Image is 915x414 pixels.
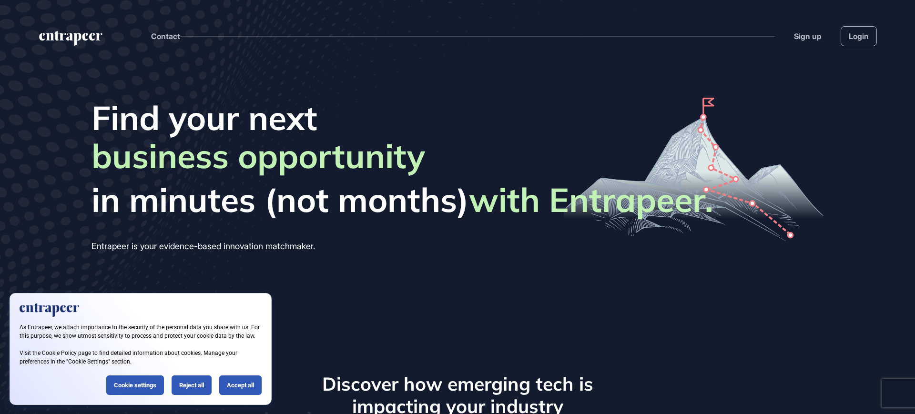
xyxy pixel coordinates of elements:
span: business opportunity [91,136,425,180]
button: Contact [151,30,180,42]
div: Entrapeer is your evidence-based innovation matchmaker. [91,239,713,254]
a: Login [841,26,877,46]
a: Sign up [794,30,822,42]
span: in minutes (not months) [91,180,713,220]
h3: Discover how emerging tech is [219,373,696,395]
span: Find your next [91,98,713,138]
a: entrapeer-logo [38,31,103,49]
strong: with Entrapeer. [469,179,713,221]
